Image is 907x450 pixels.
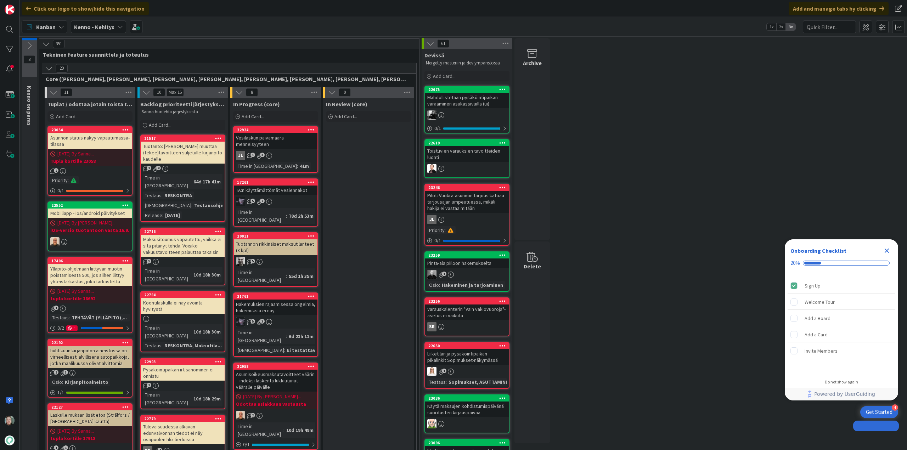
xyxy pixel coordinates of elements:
[234,363,317,370] div: 22958
[260,319,265,324] span: 3
[788,278,895,294] div: Sign Up is complete.
[428,253,509,258] div: 23259
[144,292,225,297] div: 22784
[805,330,828,339] div: Add a Card
[162,192,163,199] span: :
[339,88,351,97] span: 0
[233,101,280,108] span: In Progress (core)
[140,358,225,409] a: 22993Pysäköintipaikan irtisanominen ei onnistuTime in [GEOGRAPHIC_DATA]:10d 18h 29m
[144,359,225,364] div: 22993
[162,211,163,219] span: :
[191,201,192,209] span: :
[427,110,436,120] img: KM
[250,199,255,203] span: 5
[434,125,441,132] span: 0 / 1
[425,270,509,279] div: MV
[428,299,509,304] div: 23256
[57,219,116,227] span: [DATE] By [PERSON_NAME]...
[234,151,317,160] div: JL
[788,311,895,326] div: Add a Board is incomplete.
[433,73,456,79] span: Add Card...
[69,314,70,321] span: :
[250,259,255,263] span: 5
[141,292,225,298] div: 22784
[234,300,317,315] div: Hakemuksien rajaamisessa ongelmia, hakemuksia ei näy
[428,440,509,445] div: 23096
[56,64,68,73] span: 29
[425,304,509,320] div: Varauskalenterin "Vain vakiovuoroja"-asetus ei vaikuta
[141,359,225,365] div: 22993
[234,440,317,449] div: 0/1
[805,298,835,306] div: Welcome Tour
[424,394,509,433] a: 23036Käytä maksujen kohdistumispäivänä suoritusten kirjauspäivääAN
[803,21,856,33] input: Quick Filter...
[442,369,446,373] span: 1
[233,178,318,227] a: 17261TA:n käyttämättömät vesiennakotLMTime in [GEOGRAPHIC_DATA]:78d 2h 53m
[5,5,15,15] img: Visit kanbanzone.com
[140,228,225,285] a: 22716Maksusitoumus vapautettu, vaikka ei sitä pitänyt tehdä. Voisiko vakuustavoitteen palauttaa t...
[424,342,509,389] a: 22650Liiketilan ja pysäköintipaikan pikalinkit Sopimukset-näkymässäSLTestaus:Sopimukset, ASUTTAMINEN
[786,23,795,30] span: 3x
[425,184,509,191] div: 23246
[425,252,509,268] div: 23259Pinta-ala piiloon hakemukselta
[141,416,225,422] div: 22779
[233,232,318,287] a: 20011Tuotannon rikkinäiset maksutilanteet (8 kpl)JHTime in [GEOGRAPHIC_DATA]:55d 1h 35m
[788,294,895,310] div: Welcome Tour is incomplete.
[57,187,64,194] span: 0 / 1
[234,411,317,420] div: MK
[143,342,162,349] div: Testaus
[825,379,858,385] div: Do not show again
[236,317,245,326] img: LM
[143,391,191,406] div: Time in [GEOGRAPHIC_DATA]
[285,426,315,434] div: 10d 19h 49m
[60,88,72,97] span: 11
[48,202,132,218] div: 22552Mobiiliapp - ios/android päivitykset
[234,127,317,133] div: 22934
[144,229,225,234] div: 22716
[428,87,509,92] div: 22675
[424,52,444,59] span: Devissä
[425,343,509,365] div: 22650Liiketilan ja pysäköintipaikan pikalinkit Sopimukset-näkymässä
[234,293,317,315] div: 21761Hakemuksien rajaamisessa ongelmia, hakemuksia ei näy
[54,306,58,310] span: 1
[48,404,132,410] div: 22127
[236,257,245,266] img: JH
[260,153,265,157] span: 3
[425,440,509,446] div: 23096
[141,365,225,381] div: Pysäköintipaikan irtisanominen ei onnistu
[143,267,191,283] div: Time in [GEOGRAPHIC_DATA]
[442,272,446,276] span: 1
[236,162,297,170] div: Time in [GEOGRAPHIC_DATA]
[141,228,225,235] div: 22716
[440,281,505,289] div: Hakeminen ja tarjoaminen
[425,124,509,133] div: 0/1
[144,416,225,421] div: 22779
[191,178,192,186] span: :
[50,314,69,321] div: Testaus
[143,324,191,340] div: Time in [GEOGRAPHIC_DATA]
[790,246,846,255] div: Onboarding Checklist
[242,113,264,120] span: Add Card...
[285,346,323,354] div: Ei testattavi...
[191,271,192,279] span: :
[50,378,62,386] div: Osio
[236,151,245,160] div: JL
[50,435,130,442] b: tupla kortille 17918
[428,185,509,190] div: 23246
[48,258,132,264] div: 17406
[47,257,133,333] a: 17406Ylläpito-ohjelmaan liittyvän muotin poistamisesta 500, jos siihen liittyy yhteistarkastus, j...
[68,176,69,184] span: :
[48,388,132,397] div: 1/1
[250,153,255,157] span: 1
[425,146,509,162] div: Toistuvien varauksien tavoitteiden luonti
[234,197,317,206] div: LM
[425,191,509,213] div: Pilot: Vuokra-asunnon tarjous katoaa tarjousajan umpeutuessa, mikäli hakija ei vastaa mitään
[326,101,367,108] span: In Review (core)
[425,343,509,349] div: 22650
[425,93,509,108] div: Mahdollistetaan pysäköintipaikan varaaminen asukassivuilla (ui)
[192,395,222,403] div: 10d 18h 29m
[169,91,182,94] div: Max 15
[143,201,191,209] div: [DEMOGRAPHIC_DATA]
[63,378,110,386] div: Kirjanpitoaineisto
[234,127,317,149] div: 22934Vesilaskun päivämäärä menneisyyteen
